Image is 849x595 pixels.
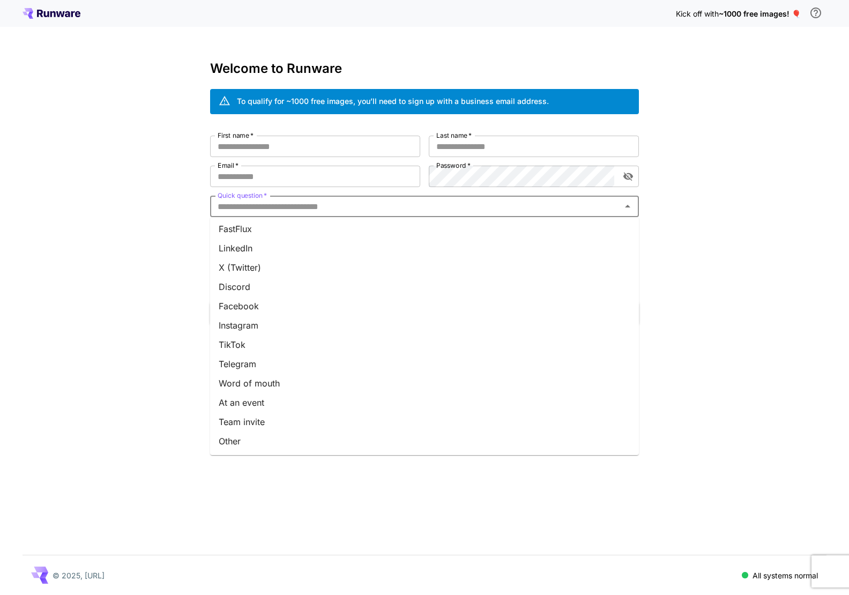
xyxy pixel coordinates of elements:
[210,219,639,239] li: FastFlux
[210,61,639,76] h3: Welcome to Runware
[210,412,639,432] li: Team invite
[210,296,639,316] li: Facebook
[805,2,826,24] button: In order to qualify for free credit, you need to sign up with a business email address and click ...
[436,131,472,140] label: Last name
[210,258,639,277] li: X (Twitter)
[210,374,639,393] li: Word of mouth
[210,393,639,412] li: At an event
[218,161,239,170] label: Email
[436,161,471,170] label: Password
[753,570,818,581] p: All systems normal
[719,9,801,18] span: ~1000 free images! 🎈
[210,432,639,451] li: Other
[619,167,638,186] button: toggle password visibility
[210,354,639,374] li: Telegram
[210,316,639,335] li: Instagram
[218,131,254,140] label: First name
[218,191,267,200] label: Quick question
[210,277,639,296] li: Discord
[676,9,719,18] span: Kick off with
[210,335,639,354] li: TikTok
[210,239,639,258] li: LinkedIn
[237,95,549,107] div: To qualify for ~1000 free images, you’ll need to sign up with a business email address.
[53,570,105,581] p: © 2025, [URL]
[620,199,635,214] button: Close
